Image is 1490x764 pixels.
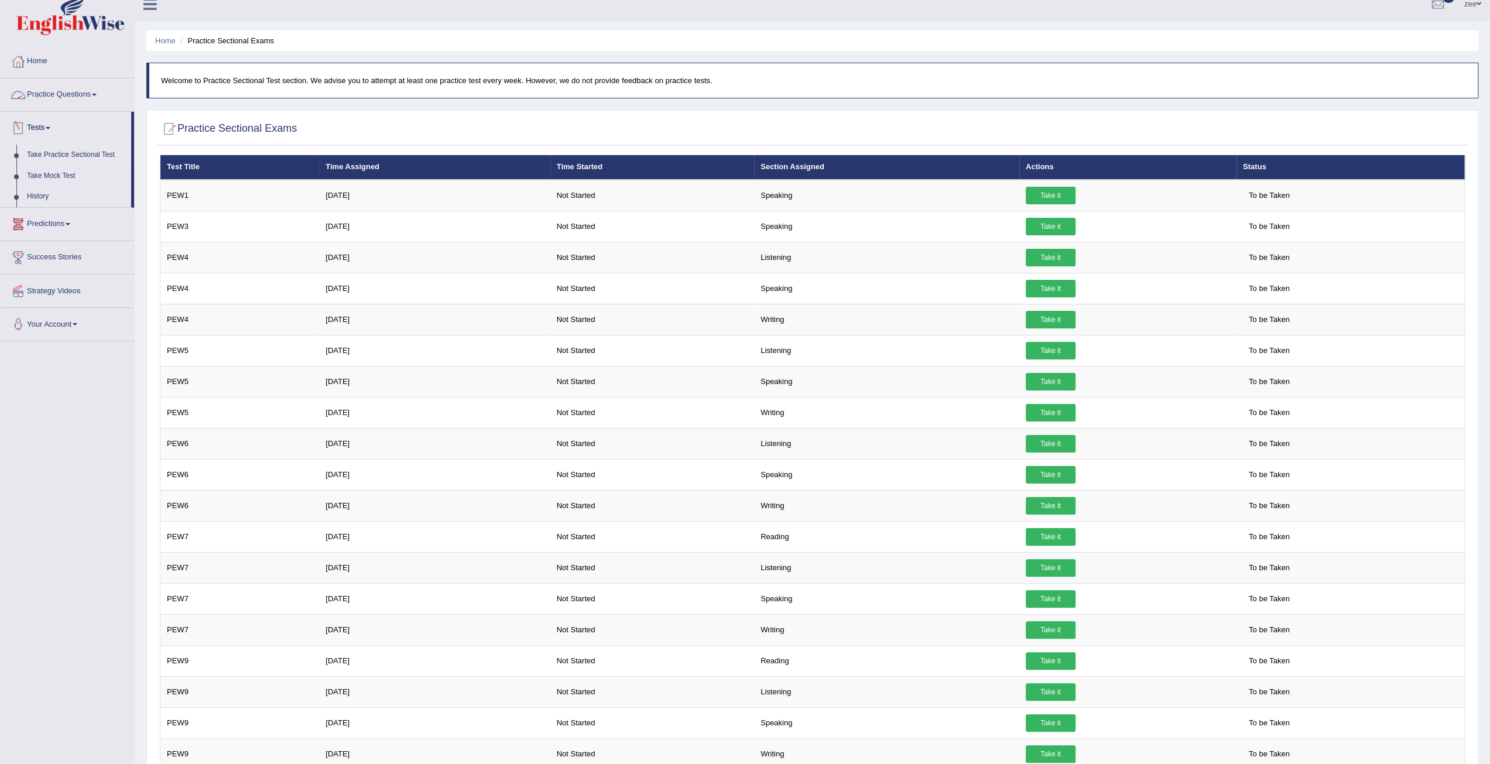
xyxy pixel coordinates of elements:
[1026,218,1075,235] a: Take it
[160,428,320,459] td: PEW6
[160,707,320,738] td: PEW9
[1,45,134,74] a: Home
[1243,466,1296,484] span: To be Taken
[754,521,1019,552] td: Reading
[160,180,320,211] td: PEW1
[319,676,550,707] td: [DATE]
[160,676,320,707] td: PEW9
[1243,187,1296,204] span: To be Taken
[754,552,1019,583] td: Listening
[754,428,1019,459] td: Listening
[1026,373,1075,390] a: Take it
[1243,652,1296,670] span: To be Taken
[319,397,550,428] td: [DATE]
[319,335,550,366] td: [DATE]
[1026,187,1075,204] a: Take it
[754,335,1019,366] td: Listening
[1243,404,1296,422] span: To be Taken
[754,242,1019,273] td: Listening
[754,707,1019,738] td: Speaking
[160,521,320,552] td: PEW7
[1026,621,1075,639] a: Take it
[22,166,131,187] a: Take Mock Test
[160,459,320,490] td: PEW6
[754,645,1019,676] td: Reading
[319,366,550,397] td: [DATE]
[754,459,1019,490] td: Speaking
[550,459,754,490] td: Not Started
[160,273,320,304] td: PEW4
[1026,528,1075,546] a: Take it
[550,614,754,645] td: Not Started
[1243,745,1296,763] span: To be Taken
[319,521,550,552] td: [DATE]
[177,35,274,46] li: Practice Sectional Exams
[754,614,1019,645] td: Writing
[1026,435,1075,453] a: Take it
[1019,155,1236,180] th: Actions
[1,208,134,237] a: Predictions
[550,335,754,366] td: Not Started
[319,211,550,242] td: [DATE]
[550,180,754,211] td: Not Started
[22,145,131,166] a: Take Practice Sectional Test
[550,552,754,583] td: Not Started
[160,614,320,645] td: PEW7
[1243,497,1296,515] span: To be Taken
[1026,497,1075,515] a: Take it
[754,180,1019,211] td: Speaking
[160,120,297,138] h2: Practice Sectional Exams
[319,459,550,490] td: [DATE]
[160,552,320,583] td: PEW7
[319,583,550,614] td: [DATE]
[754,273,1019,304] td: Speaking
[754,304,1019,335] td: Writing
[1026,590,1075,608] a: Take it
[550,155,754,180] th: Time Started
[1243,311,1296,328] span: To be Taken
[1026,466,1075,484] a: Take it
[754,490,1019,521] td: Writing
[1026,249,1075,266] a: Take it
[754,583,1019,614] td: Speaking
[319,242,550,273] td: [DATE]
[319,614,550,645] td: [DATE]
[319,428,550,459] td: [DATE]
[550,490,754,521] td: Not Started
[550,676,754,707] td: Not Started
[1,112,131,141] a: Tests
[319,552,550,583] td: [DATE]
[550,273,754,304] td: Not Started
[1,275,134,304] a: Strategy Videos
[319,304,550,335] td: [DATE]
[160,304,320,335] td: PEW4
[1243,342,1296,359] span: To be Taken
[550,521,754,552] td: Not Started
[1243,621,1296,639] span: To be Taken
[1243,683,1296,701] span: To be Taken
[319,707,550,738] td: [DATE]
[754,676,1019,707] td: Listening
[160,583,320,614] td: PEW7
[550,211,754,242] td: Not Started
[319,490,550,521] td: [DATE]
[1026,683,1075,701] a: Take it
[155,36,176,45] a: Home
[550,242,754,273] td: Not Started
[319,155,550,180] th: Time Assigned
[1243,373,1296,390] span: To be Taken
[550,304,754,335] td: Not Started
[1026,404,1075,422] a: Take it
[1,241,134,270] a: Success Stories
[550,707,754,738] td: Not Started
[1026,559,1075,577] a: Take it
[1026,280,1075,297] a: Take it
[1026,311,1075,328] a: Take it
[160,645,320,676] td: PEW9
[1,78,134,108] a: Practice Questions
[1243,528,1296,546] span: To be Taken
[550,583,754,614] td: Not Started
[319,645,550,676] td: [DATE]
[160,242,320,273] td: PEW4
[754,366,1019,397] td: Speaking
